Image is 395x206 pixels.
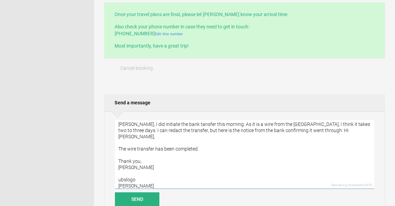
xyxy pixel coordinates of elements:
p: Also check your phone number in case they need to get in touch: [PHONE_NUMBER] [115,23,374,37]
p: Most importantly, have a great trip! [115,42,374,49]
button: Send [115,192,159,206]
h2: Send a message [104,94,385,111]
a: Edit this number [155,32,183,36]
span: Cancel booking [120,65,153,71]
p: Once your travel plans are final, please let [PERSON_NAME] know your arrival time. [115,11,374,18]
button: Cancel booking [104,61,169,75]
